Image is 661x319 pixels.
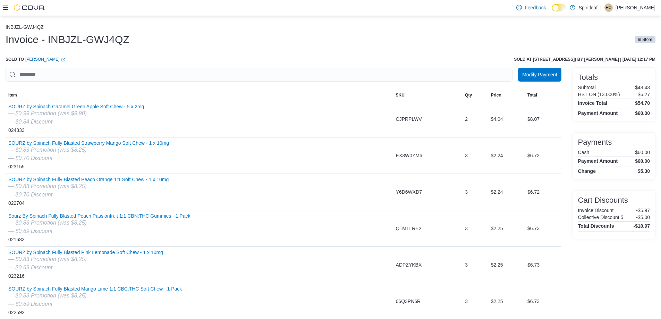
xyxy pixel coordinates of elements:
[578,92,620,97] h6: HST ON (13.000%)
[8,286,182,292] button: SOURZ by Spinach Fully Blasted Mango Lime 1:1 CBC:THC Soft Chew - 1 Pack
[635,85,650,90] p: $48.43
[396,151,422,160] span: EX3W0YM6
[638,168,650,174] h4: $5.30
[578,138,612,146] h3: Payments
[6,24,44,30] button: INBJZL-GWJ4QZ
[396,224,422,233] span: Q1MTLRE2
[488,258,525,272] div: $2.25
[465,92,472,98] span: Qty
[6,24,655,31] nav: An example of EuiBreadcrumbs
[8,263,163,272] div: — $0.69 Discount
[578,73,598,82] h3: Totals
[8,292,182,300] div: — $0.83 Promotion (was $8.25)
[8,92,17,98] span: Item
[578,150,590,155] h6: Cash
[6,68,512,82] input: This is a search bar. As you type, the results lower in the page will automatically filter.
[8,182,169,191] div: — $0.83 Promotion (was $8.25)
[8,177,169,182] button: SOURZ by Spinach Fully Blasted Peach Orange 1:1 Soft Chew - 1 x 10mg
[8,227,190,235] div: — $0.69 Discount
[606,3,612,12] span: EC
[635,36,655,43] span: In Store
[578,215,624,220] h6: Collective Discount 5
[8,118,144,126] div: — $0.84 Discount
[462,90,488,101] button: Qty
[462,149,488,162] div: 3
[8,154,169,162] div: — $0.70 Discount
[8,109,144,118] div: — $0.99 Promotion (was $9.90)
[638,92,650,97] p: $6.27
[8,219,190,227] div: — $0.83 Promotion (was $8.25)
[579,3,598,12] p: Spiritleaf
[525,149,561,162] div: $6.72
[396,92,405,98] span: SKU
[8,140,169,146] button: SOURZ by Spinach Fully Blasted Strawberry Mango Soft Chew - 1 x 10mg
[634,223,650,229] h4: -$10.97
[396,188,422,196] span: Y6D6WXD7
[488,112,525,126] div: $4.04
[518,68,561,82] button: Modify Payment
[578,110,618,116] h4: Payment Amount
[525,221,561,235] div: $6.73
[578,100,608,106] h4: Invoice Total
[578,208,614,213] h6: Invoice Discount
[8,213,190,244] div: 021683
[488,149,525,162] div: $2.24
[462,112,488,126] div: 2
[491,92,501,98] span: Price
[8,104,144,134] div: 024333
[8,104,144,109] button: SOURZ by Spinach Caramel Green Apple Soft Chew - 5 x 2mg
[525,185,561,199] div: $6.72
[6,33,129,47] h1: Invoice - INBJZL-GWJ4QZ
[488,185,525,199] div: $2.24
[396,115,422,123] span: CJPRPLWV
[8,191,169,199] div: — $0.70 Discount
[462,185,488,199] div: 3
[8,255,163,263] div: — $0.83 Promotion (was $8.25)
[8,286,182,317] div: 022592
[462,294,488,308] div: 3
[527,92,537,98] span: Total
[600,3,602,12] p: |
[525,90,561,101] button: Total
[8,140,169,171] div: 023155
[396,297,421,305] span: 66Q3PN6R
[8,250,163,280] div: 023216
[393,90,463,101] button: SKU
[488,90,525,101] button: Price
[636,215,650,220] p: -$5.00
[604,3,613,12] div: Eric C
[638,36,652,43] span: In Store
[578,85,596,90] h6: Subtotal
[552,4,566,11] input: Dark Mode
[8,146,169,154] div: — $0.83 Promotion (was $8.25)
[6,90,393,101] button: Item
[525,4,546,11] span: Feedback
[525,112,561,126] div: $8.07
[578,196,628,204] h3: Cart Discounts
[578,223,614,229] h4: Total Discounts
[636,208,650,213] p: -$5.97
[396,261,422,269] span: ADPZYKBX
[61,58,65,62] svg: External link
[462,221,488,235] div: 3
[635,100,650,106] h4: $54.70
[635,110,650,116] h4: $60.00
[578,158,618,164] h4: Payment Amount
[25,57,65,62] a: [PERSON_NAME]External link
[525,294,561,308] div: $6.73
[462,258,488,272] div: 3
[635,158,650,164] h4: $60.00
[6,57,65,62] div: Sold to
[8,177,169,207] div: 022704
[8,250,163,255] button: SOURZ by Spinach Fully Blasted Pink Lemonade Soft Chew - 1 x 10mg
[635,150,650,155] p: $60.00
[8,213,190,219] button: Sourz By Spinach Fully Blasted Peach Passionfruit 1:1 CBN:THC Gummies - 1 Pack
[525,258,561,272] div: $6.73
[522,71,557,78] span: Modify Payment
[488,294,525,308] div: $2.25
[8,300,182,308] div: — $0.69 Discount
[578,168,596,174] h4: Change
[514,57,655,62] h6: Sold at [STREET_ADDRESS]) by [PERSON_NAME] | [DATE] 12:17 PM
[514,1,549,15] a: Feedback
